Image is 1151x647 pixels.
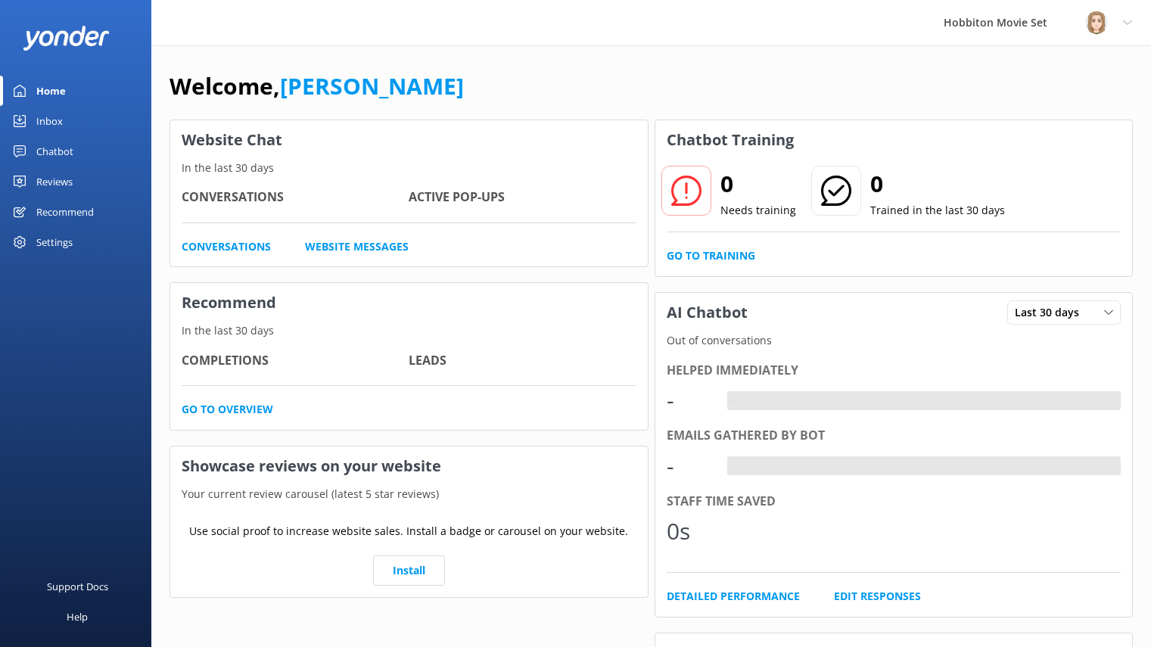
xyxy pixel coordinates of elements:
img: 34-1624311326.png [1085,11,1108,34]
a: Detailed Performance [667,588,800,605]
a: Install [373,555,445,586]
p: Your current review carousel (latest 5 star reviews) [170,486,648,502]
div: - [667,448,712,484]
h4: Conversations [182,188,409,207]
p: Needs training [720,202,796,219]
h3: AI Chatbot [655,293,759,332]
div: - [727,391,739,411]
h3: Recommend [170,283,648,322]
div: Support Docs [47,571,108,602]
h3: Showcase reviews on your website [170,446,648,486]
div: - [727,456,739,476]
a: Website Messages [305,238,409,255]
div: Chatbot [36,136,73,166]
a: [PERSON_NAME] [280,70,464,101]
p: Out of conversations [655,332,1133,349]
div: Help [67,602,88,632]
h3: Chatbot Training [655,120,805,160]
h4: Active Pop-ups [409,188,636,207]
a: Go to overview [182,401,273,418]
p: Trained in the last 30 days [870,202,1005,219]
a: Go to Training [667,247,755,264]
div: - [667,382,712,418]
h2: 0 [720,166,796,202]
a: Edit Responses [834,588,921,605]
h4: Leads [409,351,636,371]
div: Settings [36,227,73,257]
div: Emails gathered by bot [667,426,1121,446]
div: Reviews [36,166,73,197]
div: Home [36,76,66,106]
h4: Completions [182,351,409,371]
div: Recommend [36,197,94,227]
h2: 0 [870,166,1005,202]
div: Inbox [36,106,63,136]
div: Helped immediately [667,361,1121,381]
div: Staff time saved [667,492,1121,512]
div: 0s [667,513,712,549]
h1: Welcome, [170,68,464,104]
h3: Website Chat [170,120,648,160]
p: In the last 30 days [170,160,648,176]
img: yonder-white-logo.png [23,26,110,51]
a: Conversations [182,238,271,255]
span: Last 30 days [1015,304,1088,321]
p: Use social proof to increase website sales. Install a badge or carousel on your website. [189,523,628,540]
p: In the last 30 days [170,322,648,339]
